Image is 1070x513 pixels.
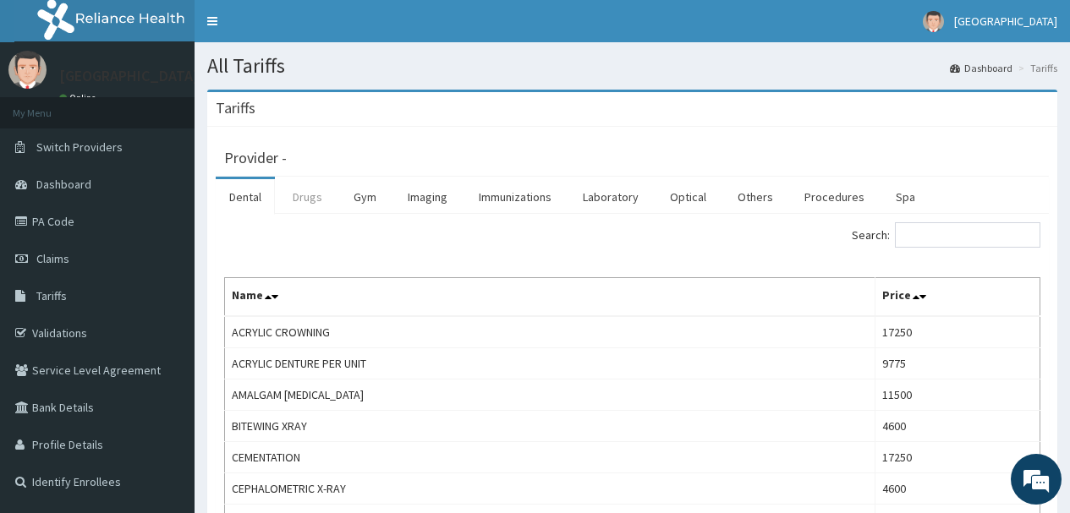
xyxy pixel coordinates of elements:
[216,101,255,116] h3: Tariffs
[875,442,1040,473] td: 17250
[875,278,1040,317] th: Price
[875,411,1040,442] td: 4600
[59,68,199,84] p: [GEOGRAPHIC_DATA]
[954,14,1057,29] span: [GEOGRAPHIC_DATA]
[36,139,123,155] span: Switch Providers
[875,379,1040,411] td: 11500
[225,442,875,473] td: CEMENTATION
[875,348,1040,379] td: 9775
[216,179,275,215] a: Dental
[207,55,1057,77] h1: All Tariffs
[882,179,929,215] a: Spa
[225,348,875,379] td: ACRYLIC DENTURE PER UNIT
[8,51,47,89] img: User Image
[569,179,652,215] a: Laboratory
[923,11,944,32] img: User Image
[59,92,100,104] a: Online
[465,179,565,215] a: Immunizations
[394,179,461,215] a: Imaging
[875,316,1040,348] td: 17250
[36,251,69,266] span: Claims
[36,288,67,303] span: Tariffs
[724,179,787,215] a: Others
[225,278,875,317] th: Name
[225,379,875,411] td: AMALGAM [MEDICAL_DATA]
[225,316,875,348] td: ACRYLIC CROWNING
[1014,61,1057,75] li: Tariffs
[950,61,1012,75] a: Dashboard
[340,179,390,215] a: Gym
[36,177,91,192] span: Dashboard
[225,411,875,442] td: BITEWING XRAY
[656,179,720,215] a: Optical
[279,179,336,215] a: Drugs
[875,473,1040,505] td: 4600
[895,222,1040,248] input: Search:
[852,222,1040,248] label: Search:
[225,473,875,505] td: CEPHALOMETRIC X-RAY
[224,150,287,166] h3: Provider -
[791,179,878,215] a: Procedures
